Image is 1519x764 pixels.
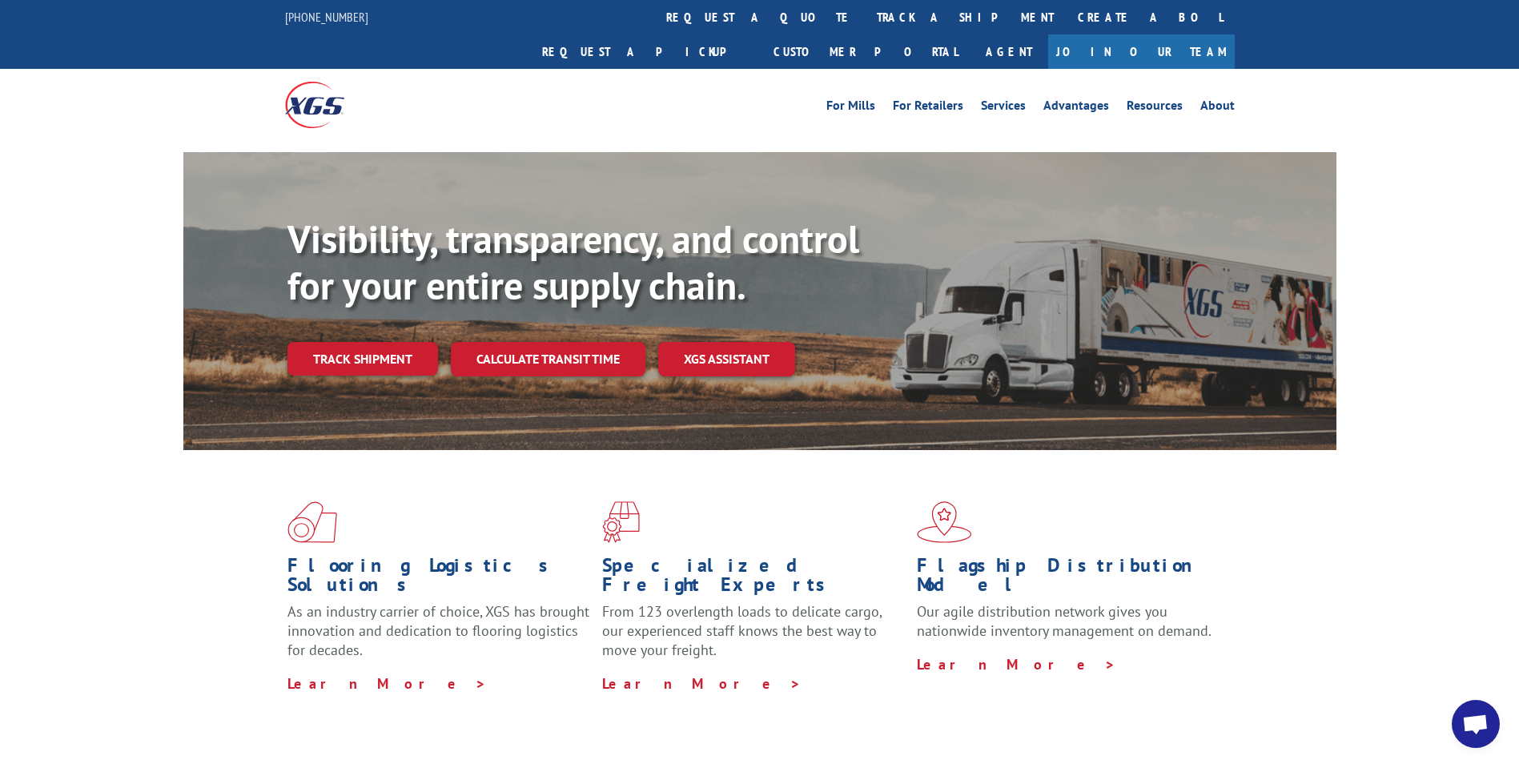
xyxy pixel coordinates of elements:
[762,34,970,69] a: Customer Portal
[917,602,1212,640] span: Our agile distribution network gives you nationwide inventory management on demand.
[287,556,590,602] h1: Flooring Logistics Solutions
[826,99,875,117] a: For Mills
[287,602,589,659] span: As an industry carrier of choice, XGS has brought innovation and dedication to flooring logistics...
[1043,99,1109,117] a: Advantages
[917,556,1220,602] h1: Flagship Distribution Model
[451,342,645,376] a: Calculate transit time
[602,674,802,693] a: Learn More >
[1200,99,1235,117] a: About
[285,9,368,25] a: [PHONE_NUMBER]
[287,214,859,310] b: Visibility, transparency, and control for your entire supply chain.
[1127,99,1183,117] a: Resources
[893,99,963,117] a: For Retailers
[917,501,972,543] img: xgs-icon-flagship-distribution-model-red
[602,602,905,674] p: From 123 overlength loads to delicate cargo, our experienced staff knows the best way to move you...
[970,34,1048,69] a: Agent
[658,342,795,376] a: XGS ASSISTANT
[287,674,487,693] a: Learn More >
[917,655,1116,674] a: Learn More >
[1048,34,1235,69] a: Join Our Team
[981,99,1026,117] a: Services
[602,501,640,543] img: xgs-icon-focused-on-flooring-red
[530,34,762,69] a: Request a pickup
[602,556,905,602] h1: Specialized Freight Experts
[287,501,337,543] img: xgs-icon-total-supply-chain-intelligence-red
[287,342,438,376] a: Track shipment
[1452,700,1500,748] div: Open chat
